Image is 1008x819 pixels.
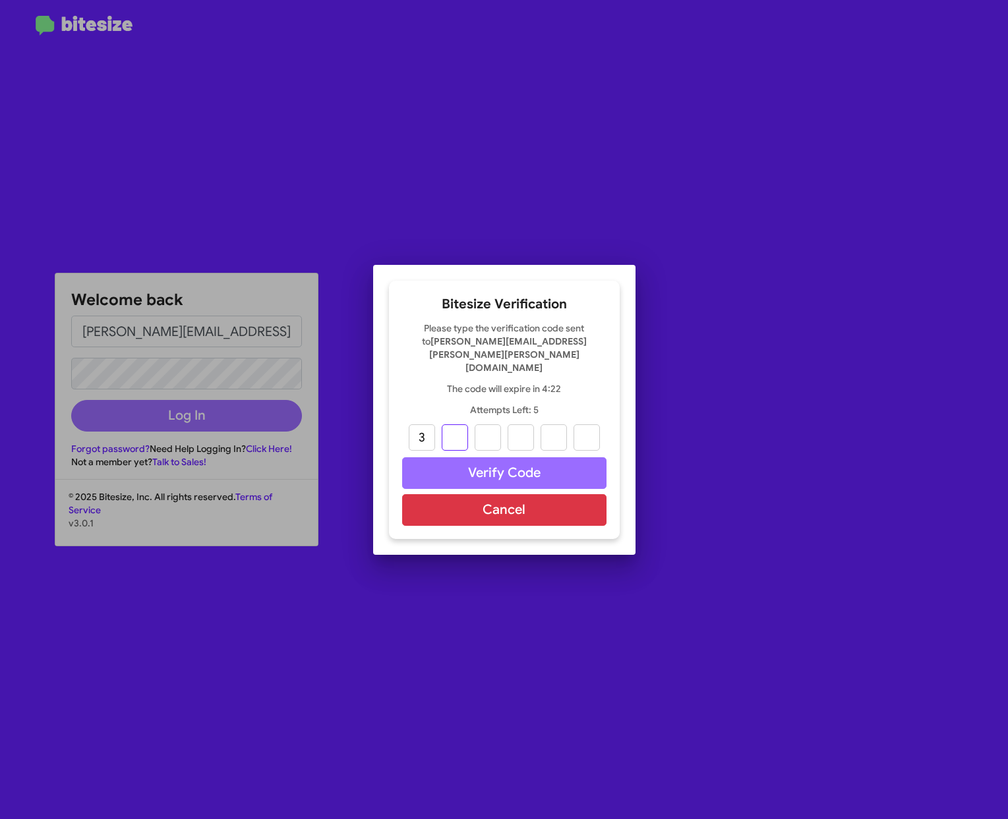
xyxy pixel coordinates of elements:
[402,457,607,489] button: Verify Code
[402,403,607,416] p: Attempts Left: 5
[402,294,607,315] h2: Bitesize Verification
[429,335,587,374] strong: [PERSON_NAME][EMAIL_ADDRESS][PERSON_NAME][PERSON_NAME][DOMAIN_NAME]
[402,382,607,395] p: The code will expire in 4:22
[402,494,607,526] button: Cancel
[402,322,607,374] p: Please type the verification code sent to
